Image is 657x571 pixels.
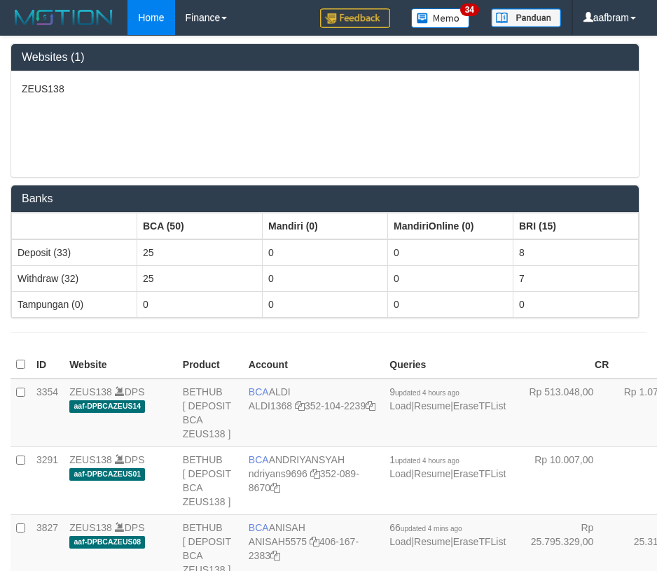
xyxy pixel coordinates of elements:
[263,239,388,266] td: 0
[263,291,388,317] td: 0
[31,351,64,379] th: ID
[513,291,639,317] td: 0
[263,265,388,291] td: 0
[389,386,506,411] span: | |
[31,446,64,514] td: 3291
[320,8,390,28] img: Feedback.jpg
[310,468,320,479] a: Copy ndriyans9696 to clipboard
[263,213,388,239] th: Group: activate to sort column ascending
[12,213,137,239] th: Group: activate to sort column ascending
[389,386,459,397] span: 9
[22,192,628,205] h3: Banks
[69,400,145,412] span: aaf-DPBCAZEUS14
[137,239,263,266] td: 25
[414,536,450,547] a: Resume
[414,400,450,411] a: Resume
[388,239,513,266] td: 0
[249,400,292,411] a: ALDI1368
[270,550,280,561] a: Copy 4061672383 to clipboard
[22,82,628,96] p: ZEUS138
[513,239,639,266] td: 8
[22,51,628,64] h3: Websites (1)
[511,351,614,379] th: CR
[384,351,511,379] th: Queries
[177,379,243,447] td: BETHUB [ DEPOSIT BCA ZEUS138 ]
[366,400,375,411] a: Copy 3521042239 to clipboard
[389,522,462,533] span: 66
[177,446,243,514] td: BETHUB [ DEPOSIT BCA ZEUS138 ]
[388,291,513,317] td: 0
[69,522,112,533] a: ZEUS138
[389,536,411,547] a: Load
[395,389,459,397] span: updated 4 hours ago
[137,213,263,239] th: Group: activate to sort column ascending
[12,291,137,317] td: Tampungan (0)
[389,454,506,479] span: | |
[64,379,177,447] td: DPS
[249,468,307,479] a: ndriyans9696
[310,536,319,547] a: Copy ANISAH5575 to clipboard
[295,400,305,411] a: Copy ALDI1368 to clipboard
[12,239,137,266] td: Deposit (33)
[249,536,307,547] a: ANISAH5575
[243,351,384,379] th: Account
[243,446,384,514] td: ANDRIYANSYAH 352-089-8670
[389,468,411,479] a: Load
[388,265,513,291] td: 0
[69,454,112,465] a: ZEUS138
[511,446,614,514] td: Rp 10.007,00
[401,525,462,533] span: updated 4 mins ago
[491,8,561,27] img: panduan.png
[137,291,263,317] td: 0
[12,265,137,291] td: Withdraw (32)
[453,400,506,411] a: EraseTFList
[388,213,513,239] th: Group: activate to sort column ascending
[513,213,639,239] th: Group: activate to sort column ascending
[64,351,177,379] th: Website
[249,522,269,533] span: BCA
[243,379,384,447] td: ALDI 352-104-2239
[453,536,506,547] a: EraseTFList
[395,457,459,465] span: updated 4 hours ago
[389,522,506,547] span: | |
[64,446,177,514] td: DPS
[453,468,506,479] a: EraseTFList
[513,265,639,291] td: 7
[411,8,470,28] img: Button%20Memo.svg
[137,265,263,291] td: 25
[69,386,112,397] a: ZEUS138
[389,400,411,411] a: Load
[389,454,459,465] span: 1
[249,454,269,465] span: BCA
[511,379,614,447] td: Rp 513.048,00
[11,7,117,28] img: MOTION_logo.png
[414,468,450,479] a: Resume
[270,482,280,493] a: Copy 3520898670 to clipboard
[460,3,479,16] span: 34
[249,386,269,397] span: BCA
[177,351,243,379] th: Product
[69,536,145,548] span: aaf-DPBCAZEUS08
[31,379,64,447] td: 3354
[69,468,145,480] span: aaf-DPBCAZEUS01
